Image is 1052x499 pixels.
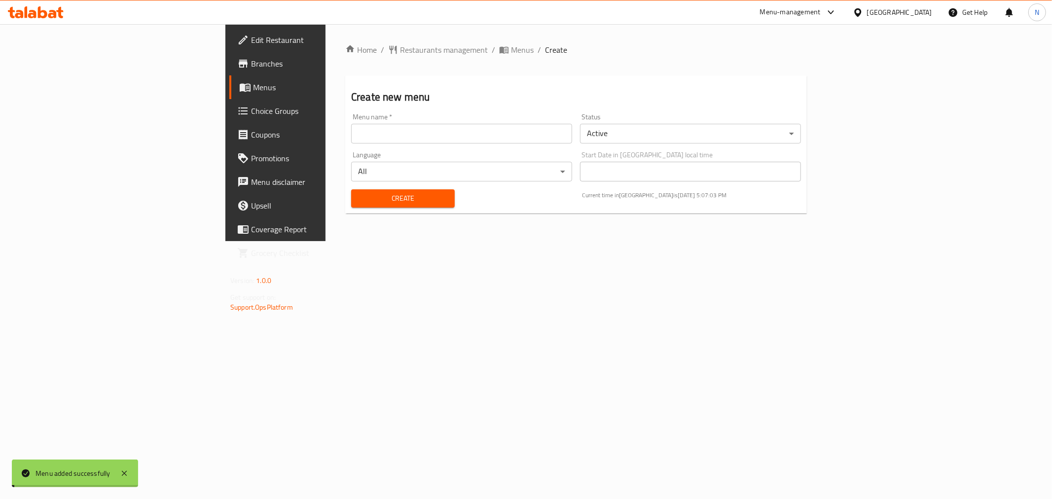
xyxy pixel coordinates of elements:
[1035,7,1039,18] span: N
[251,200,393,212] span: Upsell
[251,34,393,46] span: Edit Restaurant
[400,44,488,56] span: Restaurants management
[253,81,393,93] span: Menus
[499,44,534,56] a: Menus
[229,241,401,265] a: Grocery Checklist
[229,75,401,99] a: Menus
[492,44,495,56] li: /
[251,152,393,164] span: Promotions
[867,7,932,18] div: [GEOGRAPHIC_DATA]
[538,44,541,56] li: /
[229,123,401,146] a: Coupons
[359,192,447,205] span: Create
[545,44,567,56] span: Create
[229,28,401,52] a: Edit Restaurant
[230,291,276,304] span: Get support on:
[256,274,271,287] span: 1.0.0
[351,124,572,143] input: Please enter Menu name
[229,146,401,170] a: Promotions
[251,105,393,117] span: Choice Groups
[511,44,534,56] span: Menus
[229,52,401,75] a: Branches
[229,194,401,217] a: Upsell
[345,44,807,56] nav: breadcrumb
[229,217,401,241] a: Coverage Report
[229,170,401,194] a: Menu disclaimer
[388,44,488,56] a: Restaurants management
[351,162,572,181] div: All
[251,129,393,141] span: Coupons
[582,191,801,200] p: Current time in [GEOGRAPHIC_DATA] is [DATE] 5:07:03 PM
[580,124,801,143] div: Active
[230,301,293,314] a: Support.OpsPlatform
[230,274,254,287] span: Version:
[251,176,393,188] span: Menu disclaimer
[351,189,455,208] button: Create
[251,58,393,70] span: Branches
[251,247,393,259] span: Grocery Checklist
[351,90,801,105] h2: Create new menu
[251,223,393,235] span: Coverage Report
[36,468,110,479] div: Menu added successfully
[229,99,401,123] a: Choice Groups
[760,6,821,18] div: Menu-management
